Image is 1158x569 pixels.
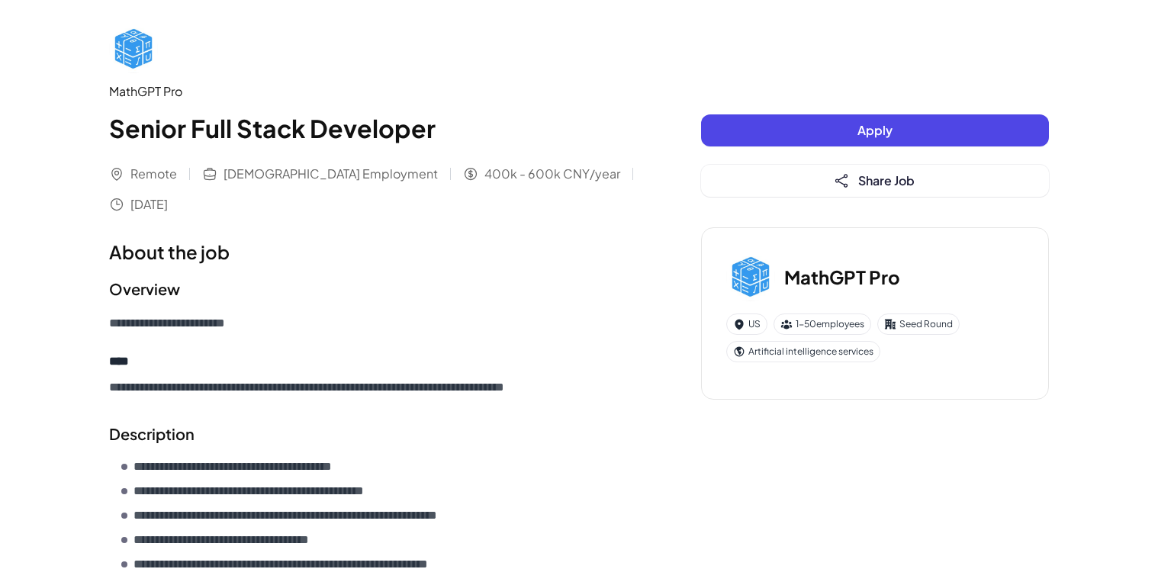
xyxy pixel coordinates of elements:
h2: Description [109,423,640,445]
span: Share Job [858,172,915,188]
span: [DEMOGRAPHIC_DATA] Employment [224,165,438,183]
img: Ma [726,252,775,301]
div: Artificial intelligence services [726,341,880,362]
h2: Overview [109,278,640,301]
div: US [726,313,767,335]
button: Apply [701,114,1049,146]
button: Share Job [701,165,1049,197]
div: Seed Round [877,313,960,335]
h1: About the job [109,238,640,265]
span: Apply [857,122,893,138]
div: MathGPT Pro [109,82,640,101]
span: Remote [130,165,177,183]
span: 400k - 600k CNY/year [484,165,620,183]
div: 1-50 employees [774,313,871,335]
img: Ma [109,24,158,73]
h1: Senior Full Stack Developer [109,110,640,146]
span: [DATE] [130,195,168,214]
h3: MathGPT Pro [784,263,900,291]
